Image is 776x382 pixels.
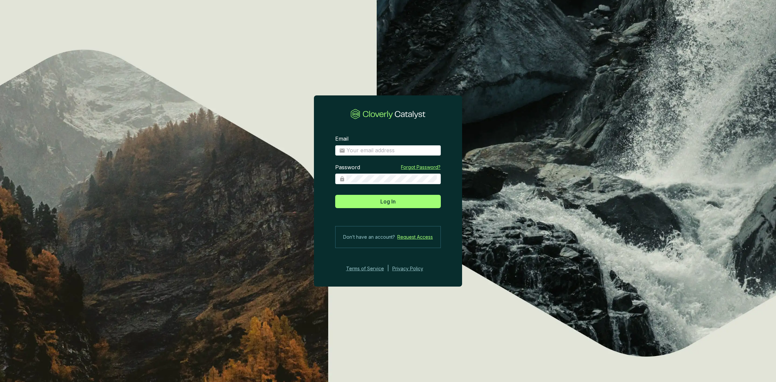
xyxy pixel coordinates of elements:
input: Password [346,175,437,183]
span: Log In [380,197,396,205]
label: Email [335,135,348,143]
a: Forgot Password? [401,164,440,171]
input: Email [346,147,437,154]
div: | [387,265,389,273]
a: Terms of Service [344,265,384,273]
a: Privacy Policy [392,265,432,273]
span: Don’t have an account? [343,233,395,241]
button: Log In [335,195,441,208]
a: Request Access [397,233,433,241]
label: Password [335,164,360,171]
